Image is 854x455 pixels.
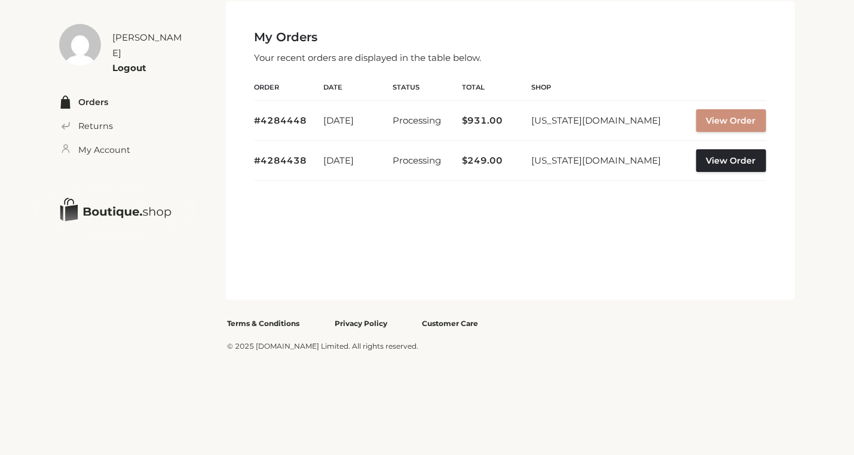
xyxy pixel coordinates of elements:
[696,109,766,132] a: View Order
[255,83,280,91] span: Order
[393,115,441,126] span: Processing
[78,96,108,109] a: Orders
[696,149,766,172] a: View Order
[531,83,551,91] span: Shop
[255,155,307,166] a: #4284438
[23,174,208,248] img: boutique-logo.png
[323,115,354,126] time: [DATE]
[228,319,300,328] span: Terms & Conditions
[228,316,300,328] a: Terms & Conditions
[255,30,766,44] h4: My Orders
[531,155,661,166] a: [US_STATE][DOMAIN_NAME]
[255,50,766,66] p: Your recent orders are displayed in the table below.
[255,115,307,126] a: #4284448
[335,316,387,328] a: Privacy Policy
[78,119,113,133] a: Returns
[335,319,387,328] span: Privacy Policy
[462,115,503,126] bdi: 931.00
[323,155,354,166] time: [DATE]
[531,115,661,126] a: [US_STATE][DOMAIN_NAME]
[78,143,130,157] a: My Account
[113,62,147,73] a: Logout
[323,83,342,91] span: Date
[423,319,479,328] span: Customer Care
[393,83,420,91] span: Status
[393,155,441,166] span: Processing
[462,83,485,91] span: Total
[228,340,794,352] div: © 2025 [DOMAIN_NAME] Limited. All rights reserved.
[462,115,467,126] span: $
[462,155,503,166] bdi: 249.00
[423,316,479,328] a: Customer Care
[462,155,467,166] span: $
[113,30,188,60] div: [PERSON_NAME]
